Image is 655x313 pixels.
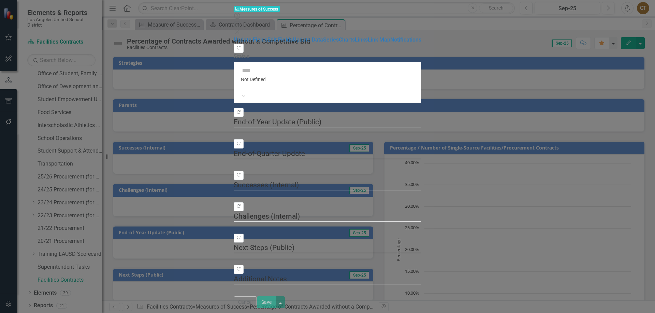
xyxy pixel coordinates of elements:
legend: Next Steps (Public) [234,242,421,253]
a: Notifications [390,36,421,43]
a: Edit Fields [267,36,293,43]
label: Status [234,53,421,61]
a: Update Data [293,36,323,43]
a: Update Fields [234,36,267,43]
legend: Additional Notes [234,274,421,284]
a: Charts [339,36,355,43]
img: Not Defined [241,65,252,76]
legend: Challenges (Internal) [234,211,421,222]
legend: End-of-Quarter Update [234,148,421,159]
legend: End-of-Year Update (Public) [234,117,421,127]
a: Series [323,36,339,43]
a: Links [355,36,368,43]
legend: Successes (Internal) [234,180,421,190]
a: Link Map [368,36,390,43]
span: Measures of Success [234,6,280,12]
button: Save [257,296,276,308]
button: Cancel [234,296,257,308]
div: Not Defined [241,76,414,83]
